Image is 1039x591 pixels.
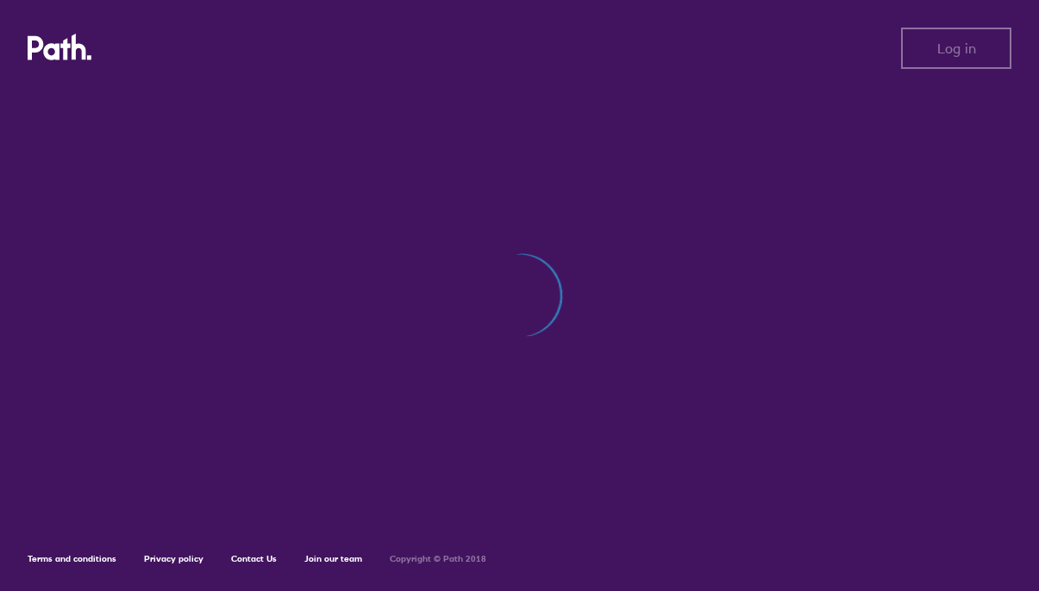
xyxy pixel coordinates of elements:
span: Log in [937,40,976,56]
a: Privacy policy [144,553,203,564]
a: Join our team [304,553,362,564]
button: Log in [901,28,1011,69]
h6: Copyright © Path 2018 [390,554,486,564]
a: Terms and conditions [28,553,116,564]
a: Contact Us [231,553,277,564]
